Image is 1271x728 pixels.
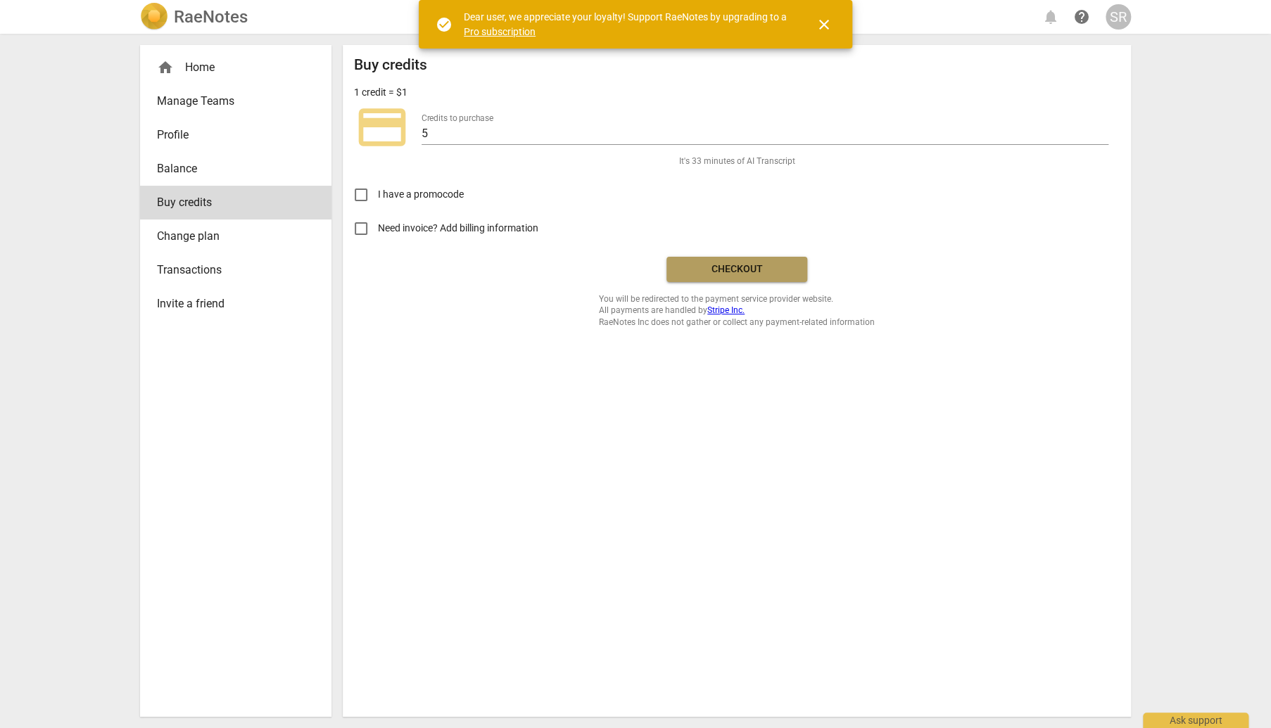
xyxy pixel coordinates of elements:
a: Buy credits [140,186,331,219]
div: Dear user, we appreciate your loyalty! Support RaeNotes by upgrading to a [464,10,790,39]
h2: RaeNotes [174,7,248,27]
span: Need invoice? Add billing information [378,221,540,236]
span: Balance [157,160,303,177]
div: Home [157,59,303,76]
span: close [816,16,833,33]
img: Logo [140,3,168,31]
span: I have a promocode [378,187,464,202]
span: It's 33 minutes of AI Transcript [679,155,795,167]
a: Profile [140,118,331,152]
a: Invite a friend [140,287,331,321]
button: Close [807,8,841,41]
label: Credits to purchase [422,114,493,122]
div: Ask support [1143,713,1248,728]
h2: Buy credits [354,56,427,74]
span: Profile [157,127,303,143]
span: You will be redirected to the payment service provider website. All payments are handled by RaeNo... [599,293,875,328]
span: Change plan [157,228,303,245]
a: Help [1069,4,1094,30]
span: help [1073,8,1090,25]
a: LogoRaeNotes [140,3,248,31]
a: Balance [140,152,331,186]
a: Transactions [140,253,331,287]
span: Invite a friend [157,295,303,312]
p: 1 credit = $1 [354,85,407,100]
button: SR [1106,4,1131,30]
span: Transactions [157,262,303,279]
div: Home [140,51,331,84]
span: Buy credits [157,194,303,211]
a: Change plan [140,219,331,253]
span: home [157,59,174,76]
a: Stripe Inc. [707,305,745,315]
a: Manage Teams [140,84,331,118]
span: check_circle [436,16,453,33]
button: Checkout [666,257,807,282]
span: Checkout [678,262,796,276]
span: Manage Teams [157,93,303,110]
a: Pro subscription [464,26,536,37]
span: credit_card [354,99,410,155]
